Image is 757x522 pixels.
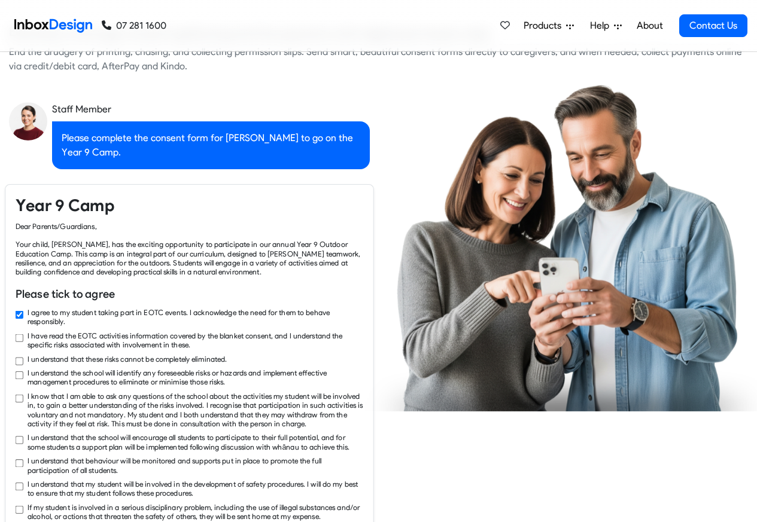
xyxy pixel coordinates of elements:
[52,102,370,117] div: Staff Member
[28,391,363,428] label: I know that I am able to ask any questions of the school about the activities my student will be ...
[9,102,47,141] img: staff_avatar.png
[28,368,363,387] label: I understand the school will identify any foreseeable risks or hazards and implement effective ma...
[519,14,579,38] a: Products
[28,480,363,498] label: I understand that my student will be involved in the development of safety procedures. I will do ...
[585,14,627,38] a: Help
[28,354,227,363] label: I understand that these risks cannot be completely eliminated.
[52,121,370,169] div: Please complete the consent form for [PERSON_NAME] to go on the Year 9 Camp.
[28,503,363,521] label: If my student is involved in a serious disciplinary problem, including the use of illegal substan...
[28,331,363,349] label: I have read the EOTC activities information covered by the blanket consent, and I understand the ...
[9,45,748,74] div: End the drudgery of printing, chasing, and collecting permission slips. Send smart, beautiful con...
[28,456,363,475] label: I understand that behaviour will be monitored and supports put in place to promote the full parti...
[28,307,363,326] label: I agree to my student taking part in EOTC events. I acknowledge the need for them to behave respo...
[16,195,363,217] h4: Year 9 Camp
[679,14,747,37] a: Contact Us
[28,433,363,451] label: I understand that the school will encourage all students to participate to their full potential, ...
[16,286,363,303] h6: Please tick to agree
[633,14,666,38] a: About
[16,222,363,277] div: Dear Parents/Guardians, Your child, [PERSON_NAME], has the exciting opportunity to participate in...
[524,19,566,33] span: Products
[590,19,614,33] span: Help
[102,19,166,33] a: 07 281 1600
